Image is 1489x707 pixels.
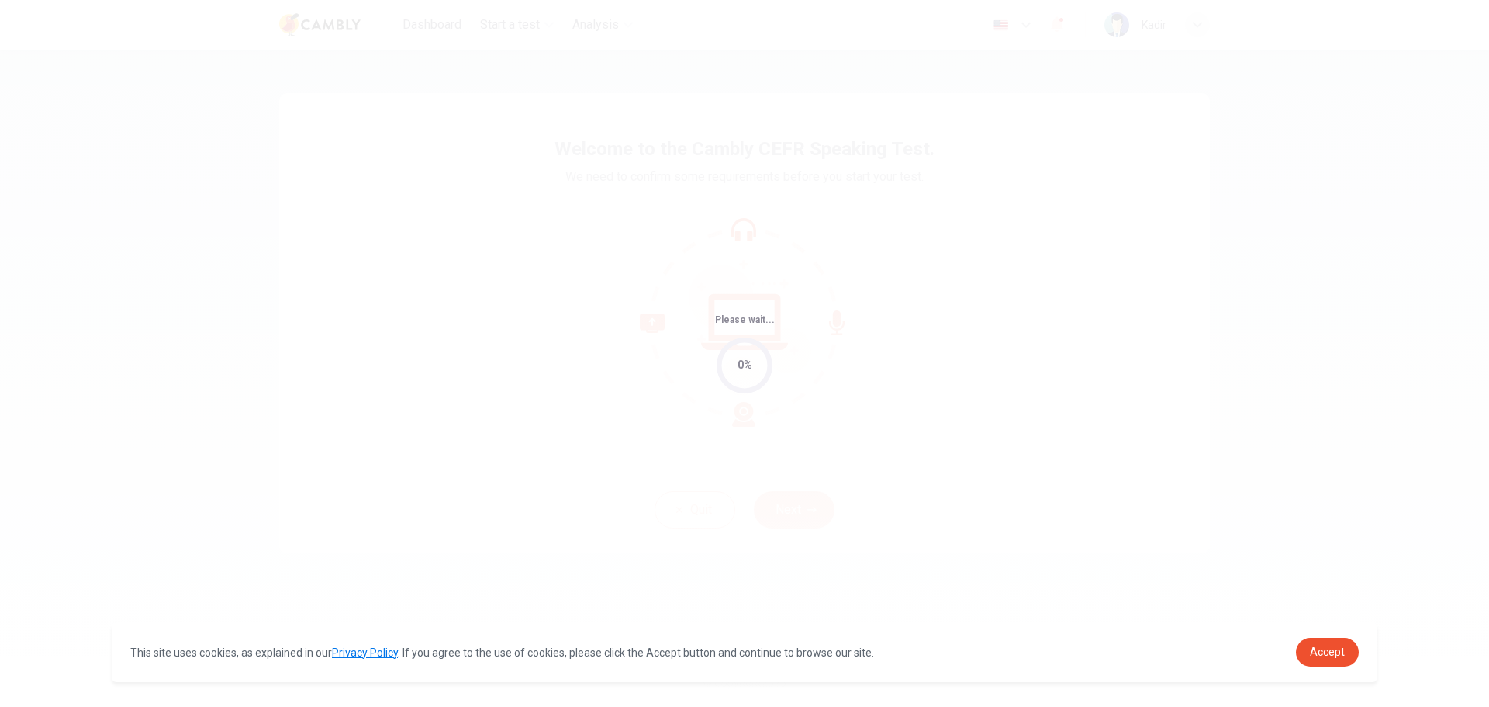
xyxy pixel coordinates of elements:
[332,646,398,659] a: Privacy Policy
[130,646,874,659] span: This site uses cookies, as explained in our . If you agree to the use of cookies, please click th...
[1310,646,1345,658] span: Accept
[715,314,775,325] span: Please wait...
[738,356,752,374] div: 0%
[112,622,1377,682] div: cookieconsent
[1296,638,1359,667] a: dismiss cookie message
